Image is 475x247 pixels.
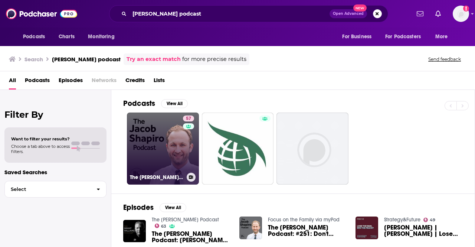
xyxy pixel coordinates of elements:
[268,224,347,237] a: The Jacob Shapiro Podcast: #251: Don't Forget The DRC
[268,217,340,223] a: Focus on the Family via myPod
[83,30,124,44] button: open menu
[384,217,420,223] a: Strategy&Future
[161,225,166,228] span: 63
[353,4,367,12] span: New
[342,32,371,42] span: For Business
[4,169,107,176] p: Saved Searches
[54,30,79,44] a: Charts
[154,74,165,90] a: Lists
[330,9,367,18] button: Open AdvancedNew
[52,56,121,63] h3: [PERSON_NAME] podcast
[24,56,43,63] h3: Search
[25,74,50,90] a: Podcasts
[186,115,191,123] span: 57
[59,74,83,90] a: Episodes
[268,224,347,237] span: The [PERSON_NAME] Podcast: #251: Don't Forget The DRC
[127,55,181,64] a: Try an exact match
[155,224,167,228] a: 63
[453,6,469,22] img: User Profile
[152,217,219,223] a: The Grant Williams Podcast
[152,231,230,243] a: The Grant Williams Podcast: Jacob Shapiro - PREVIEW
[23,32,45,42] span: Podcasts
[182,55,246,64] span: for more precise results
[130,8,330,20] input: Search podcasts, credits, & more...
[423,218,436,222] a: 49
[123,203,186,212] a: EpisodesView All
[385,32,421,42] span: For Podcasters
[123,220,146,243] img: The Grant Williams Podcast: Jacob Shapiro - PREVIEW
[127,113,199,185] a: 57The [PERSON_NAME] Podcast
[161,99,188,108] button: View All
[125,74,145,90] a: Credits
[123,203,154,212] h2: Episodes
[453,6,469,22] span: Logged in as ClarissaGuerrero
[384,224,463,237] a: Jacek Bartosiak | Jacob Shapiro | Lose the War, Win the Peace? | Podcast
[333,12,364,16] span: Open Advanced
[11,136,70,142] span: Want to filter your results?
[337,30,381,44] button: open menu
[380,30,432,44] button: open menu
[109,5,388,22] div: Search podcasts, credits, & more...
[430,30,457,44] button: open menu
[4,181,107,198] button: Select
[88,32,114,42] span: Monitoring
[432,7,444,20] a: Show notifications dropdown
[453,6,469,22] button: Show profile menu
[123,99,155,108] h2: Podcasts
[160,203,186,212] button: View All
[5,187,91,192] span: Select
[463,6,469,12] svg: Add a profile image
[9,74,16,90] a: All
[152,231,230,243] span: The [PERSON_NAME] Podcast: [PERSON_NAME] - PREVIEW
[59,32,75,42] span: Charts
[6,7,77,21] img: Podchaser - Follow, Share and Rate Podcasts
[183,116,194,121] a: 57
[18,30,55,44] button: open menu
[92,74,117,90] span: Networks
[426,56,463,62] button: Send feedback
[356,217,378,239] img: Jacek Bartosiak | Jacob Shapiro | Lose the War, Win the Peace? | Podcast
[384,224,463,237] span: [PERSON_NAME] | [PERSON_NAME] | Lose the War, Win the Peace? | Podcast
[430,218,435,222] span: 49
[239,217,262,239] img: The Jacob Shapiro Podcast: #251: Don't Forget The DRC
[435,32,448,42] span: More
[4,109,107,120] h2: Filter By
[130,174,184,181] h3: The [PERSON_NAME] Podcast
[123,99,188,108] a: PodcastsView All
[11,144,70,154] span: Choose a tab above to access filters.
[414,7,426,20] a: Show notifications dropdown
